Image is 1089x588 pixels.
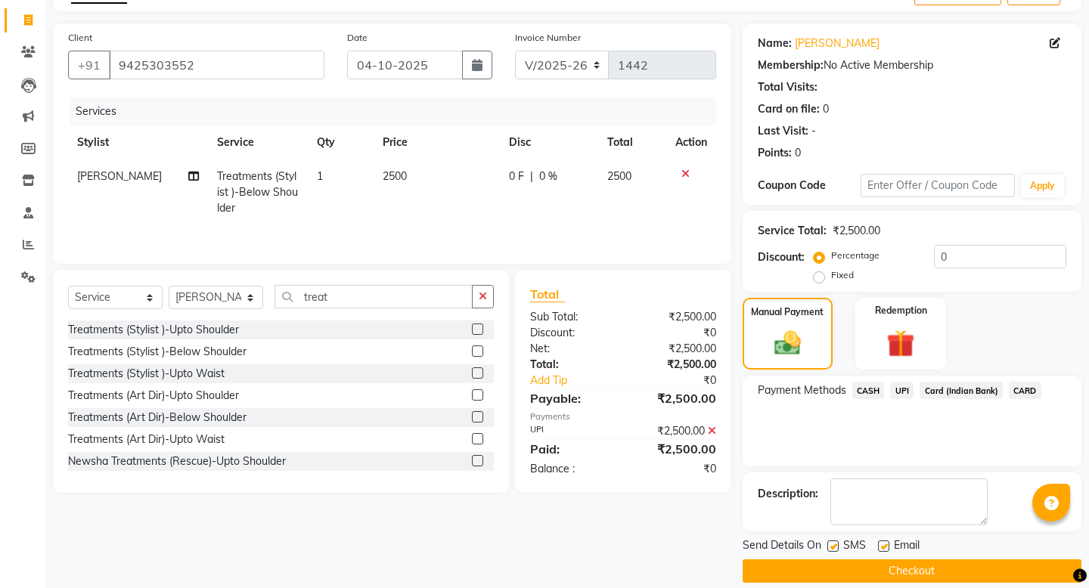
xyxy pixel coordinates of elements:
[758,178,861,193] div: Coupon Code
[383,169,407,183] span: 2500
[861,174,1015,197] input: Enter Offer / Coupon Code
[519,309,623,325] div: Sub Total:
[530,410,716,423] div: Payments
[758,57,1066,73] div: No Active Membership
[308,125,374,159] th: Qty
[519,373,641,388] a: Add Tip
[500,125,598,159] th: Disc
[275,285,473,308] input: Search or Scan
[68,322,239,338] div: Treatments (Stylist )-Upto Shoulder
[519,325,623,341] div: Discount:
[70,97,728,125] div: Services
[519,357,623,373] div: Total:
[758,36,792,51] div: Name:
[68,410,247,426] div: Treatments (Art Dir)-Below Shoulder
[68,388,239,404] div: Treatments (Art Dir)-Upto Shoulder
[758,249,805,265] div: Discount:
[623,461,728,477] div: ₹0
[347,31,368,45] label: Date
[894,537,920,556] span: Email
[1021,175,1064,197] button: Apply
[878,326,923,361] img: _gift.svg
[623,357,728,373] div: ₹2,500.00
[539,169,557,184] span: 0 %
[743,537,821,556] span: Send Details On
[758,223,827,239] div: Service Total:
[823,101,829,117] div: 0
[68,366,225,382] div: Treatments (Stylist )-Upto Waist
[530,169,533,184] span: |
[374,125,499,159] th: Price
[623,325,728,341] div: ₹0
[317,169,323,183] span: 1
[515,31,581,45] label: Invoice Number
[217,169,298,215] span: Treatments (Stylist )-Below Shoulder
[875,304,927,317] label: Redemption
[758,382,846,398] span: Payment Methods
[530,286,565,302] span: Total
[758,101,820,117] div: Card on file:
[109,51,324,79] input: Search by Name/Mobile/Email/Code
[831,249,880,262] label: Percentage
[68,453,286,469] div: Newsha Treatments (Rescue)-Upto Shoulder
[852,382,885,399] span: CASH
[758,57,824,73] div: Membership:
[519,461,623,477] div: Balance :
[623,309,728,325] div: ₹2,500.00
[666,125,716,159] th: Action
[890,382,914,399] span: UPI
[831,268,854,282] label: Fixed
[758,79,818,95] div: Total Visits:
[623,389,728,407] div: ₹2,500.00
[811,123,816,139] div: -
[519,389,623,407] div: Payable:
[623,423,728,439] div: ₹2,500.00
[623,341,728,357] div: ₹2,500.00
[795,145,801,161] div: 0
[77,169,162,183] span: [PERSON_NAME]
[519,440,623,458] div: Paid:
[208,125,308,159] th: Service
[68,51,110,79] button: +91
[607,169,631,183] span: 2500
[758,486,818,502] div: Description:
[641,373,728,388] div: ₹0
[758,123,808,139] div: Last Visit:
[843,537,866,556] span: SMS
[758,145,792,161] div: Points:
[519,341,623,357] div: Net:
[519,423,623,439] div: UPI
[623,440,728,458] div: ₹2,500.00
[920,382,1003,399] span: Card (Indian Bank)
[68,31,92,45] label: Client
[795,36,880,51] a: [PERSON_NAME]
[743,559,1081,583] button: Checkout
[751,305,824,319] label: Manual Payment
[68,432,225,447] div: Treatments (Art Dir)-Upto Waist
[766,328,809,358] img: _cash.svg
[68,125,208,159] th: Stylist
[509,169,524,184] span: 0 F
[68,344,247,360] div: Treatments (Stylist )-Below Shoulder
[1009,382,1041,399] span: CARD
[598,125,666,159] th: Total
[833,223,880,239] div: ₹2,500.00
